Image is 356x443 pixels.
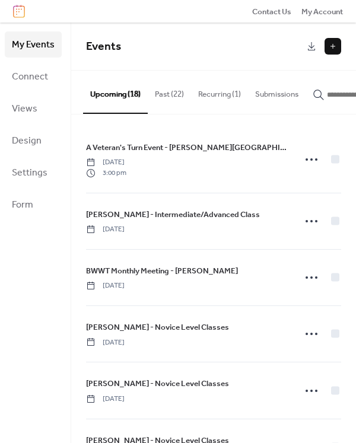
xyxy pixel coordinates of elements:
[5,160,62,186] a: Settings
[86,209,260,221] span: [PERSON_NAME] - Intermediate/Advanced Class
[5,31,62,58] a: My Events
[86,265,238,277] span: BWWT Monthly Meeting - [PERSON_NAME]
[12,164,47,183] span: Settings
[86,141,288,154] a: A Veteran's Turn Event - [PERSON_NAME][GEOGRAPHIC_DATA]
[86,321,229,334] a: [PERSON_NAME] - Novice Level Classes
[86,378,229,390] span: [PERSON_NAME] - Novice Level Classes
[86,394,125,404] span: [DATE]
[86,281,125,291] span: [DATE]
[12,196,33,215] span: Form
[86,208,260,221] a: [PERSON_NAME] - Intermediate/Advanced Class
[5,95,62,122] a: Views
[86,321,229,333] span: [PERSON_NAME] - Novice Level Classes
[252,6,291,18] span: Contact Us
[12,100,37,119] span: Views
[12,132,42,151] span: Design
[86,377,229,390] a: [PERSON_NAME] - Novice Level Classes
[12,36,55,55] span: My Events
[5,192,62,218] a: Form
[86,264,238,278] a: BWWT Monthly Meeting - [PERSON_NAME]
[248,71,306,112] button: Submissions
[86,224,125,235] span: [DATE]
[12,68,48,87] span: Connect
[191,71,248,112] button: Recurring (1)
[86,157,126,168] span: [DATE]
[5,63,62,90] a: Connect
[86,142,288,154] span: A Veteran's Turn Event - [PERSON_NAME][GEOGRAPHIC_DATA]
[301,6,343,18] span: My Account
[86,36,121,58] span: Events
[148,71,191,112] button: Past (22)
[86,337,125,348] span: [DATE]
[5,128,62,154] a: Design
[252,5,291,17] a: Contact Us
[86,168,126,179] span: 3:00 pm
[13,5,25,18] img: logo
[83,71,148,113] button: Upcoming (18)
[301,5,343,17] a: My Account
